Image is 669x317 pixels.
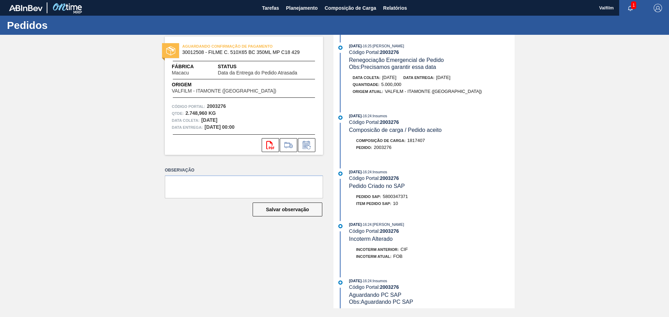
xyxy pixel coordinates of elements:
div: Código Portal: [349,284,515,290]
span: Código Portal: [172,103,205,110]
img: atual [338,116,343,120]
span: [DATE] [349,170,362,174]
span: Pedido SAP: [356,195,381,199]
span: Obs: Aguardando PC SAP [349,299,413,305]
span: : Insumos [371,170,387,174]
span: Pedido Criado no SAP [349,183,405,189]
span: Renegociação Emergencial de Pedido [349,57,444,63]
div: Código Portal: [349,228,515,234]
span: Composição de Carga : [356,138,406,143]
span: Quantidade : [353,82,379,87]
h1: Pedidos [7,21,131,29]
span: Composicão de carga / Pedido aceito [349,127,442,133]
span: Data entrega: [403,76,435,80]
span: Origem Atual: [353,89,383,94]
strong: 2003276 [207,103,226,109]
span: [DATE] [349,114,362,118]
span: AGUARDANDO CONFIRMAÇÃO DE PAGAMENTO [182,43,280,50]
span: Data entrega: [172,124,203,131]
strong: 2003276 [380,284,399,290]
span: [DATE] [349,222,362,227]
span: Fábrica [172,63,211,70]
span: - 16:24 [362,279,371,283]
img: atual [338,46,343,50]
span: Aguardando PC SAP [349,292,401,298]
span: Composição de Carga [325,4,376,12]
span: Origem [172,81,296,88]
img: TNhmsLtSVTkK8tSr43FrP2fwEKptu5GPRR3wAAAABJRU5ErkJggg== [9,5,43,11]
span: Status [218,63,316,70]
div: Código Portal: [349,175,515,181]
label: Observação [165,165,323,175]
span: Data coleta: [353,76,380,80]
strong: 2003276 [380,228,399,234]
span: Tarefas [262,4,279,12]
img: atual [338,172,343,176]
span: - 16:24 [362,170,371,174]
span: Item pedido SAP: [356,201,391,206]
span: Incoterm Atual: [356,254,391,259]
span: Macacu [172,70,189,76]
span: : [PERSON_NAME] [371,44,404,48]
span: 30012508 - FILME C. 510X65 BC 350ML MP C18 429 [182,50,309,55]
div: Código Portal: [349,49,515,55]
span: VALFILM - ITAMONTE ([GEOGRAPHIC_DATA]) [385,89,482,94]
span: : Insumos [371,279,387,283]
span: - 16:24 [362,223,371,227]
span: 5.000,000 [381,82,401,87]
span: Pedido : [356,145,372,150]
span: VALFILM - ITAMONTE ([GEOGRAPHIC_DATA]) [172,88,276,94]
span: [DATE] [349,44,362,48]
span: - 16:25 [362,44,371,48]
span: - 16:24 [362,114,371,118]
span: Qtde : [172,110,184,117]
strong: [DATE] [201,117,217,123]
span: Incoterm Alterado [349,236,393,242]
div: Abrir arquivo PDF [262,138,279,152]
span: [DATE] [349,279,362,283]
span: Data da Entrega do Pedido Atrasada [218,70,297,76]
div: Ir para Composição de Carga [280,138,297,152]
span: FOB [393,254,402,259]
img: atual [338,224,343,228]
div: Informar alteração no pedido [298,138,315,152]
span: [DATE] [436,75,451,80]
span: Obs: Precisamos garantir essa data [349,64,436,70]
span: Data coleta: [172,117,200,124]
div: Código Portal: [349,119,515,125]
span: CIF [400,247,408,252]
span: [DATE] [382,75,397,80]
span: 10 [393,201,398,206]
strong: [DATE] 00:00 [205,124,234,130]
button: Salvar observação [253,203,322,216]
span: Relatórios [383,4,407,12]
strong: 2003276 [380,175,399,181]
span: Planejamento [286,4,318,12]
img: atual [338,280,343,285]
span: 1817407 [407,138,425,143]
span: : [PERSON_NAME] [371,222,404,227]
img: status [166,46,175,55]
span: 1 [631,1,636,9]
span: : Insumos [371,114,387,118]
strong: 2.748,960 KG [185,110,216,116]
strong: 2003276 [380,119,399,125]
img: Logout [654,4,662,12]
span: 5800347371 [383,194,408,199]
span: Incoterm Anterior: [356,247,399,252]
button: Notificações [619,3,641,13]
strong: 2003276 [380,49,399,55]
span: 2003276 [374,145,392,150]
